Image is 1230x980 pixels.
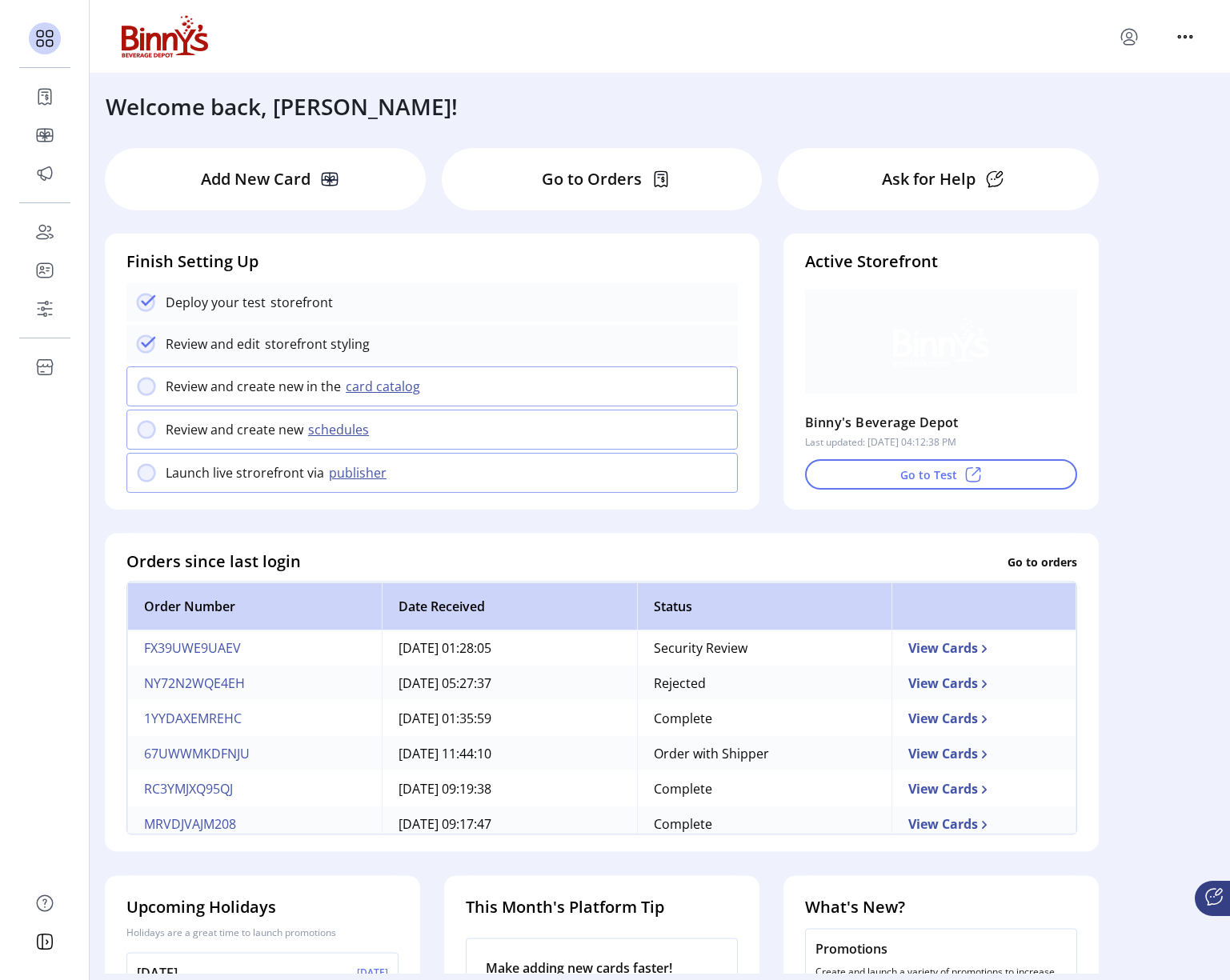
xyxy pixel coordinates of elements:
[127,806,382,842] td: MRVDJVAJM208
[382,701,636,736] td: [DATE] 01:35:59
[357,966,388,980] p: [DATE]
[166,377,341,396] p: Review and create new in the
[637,701,891,736] td: Complete
[637,736,891,771] td: Order with Shipper
[805,895,1077,919] h4: What's New?
[805,410,959,435] p: Binny's Beverage Depot
[891,701,1076,736] td: View Cards
[466,895,738,919] h4: This Month's Platform Tip
[127,630,382,666] td: FX39UWE9UAEV
[382,806,636,842] td: [DATE] 09:17:47
[166,293,266,312] p: Deploy your test
[127,771,382,806] td: RC3YMJXQ95QJ
[126,550,301,574] h4: Orders since last login
[1116,24,1142,50] button: menu
[382,736,636,771] td: [DATE] 11:44:10
[1172,24,1198,50] button: menu
[805,250,1077,274] h4: Active Storefront
[382,582,636,630] th: Date Received
[266,293,333,312] p: storefront
[166,334,260,354] p: Review and edit
[382,666,636,701] td: [DATE] 05:27:37
[122,15,208,58] img: logo
[891,771,1076,806] td: View Cards
[324,463,396,482] button: publisher
[637,771,891,806] td: Complete
[201,167,311,191] p: Add New Card
[891,736,1076,771] td: View Cards
[805,435,956,450] p: Last updated: [DATE] 04:12:38 PM
[127,666,382,701] td: NY72N2WQE4EH
[891,630,1076,666] td: View Cards
[815,939,1067,958] p: Promotions
[341,377,430,396] button: card catalog
[127,582,382,630] th: Order Number
[891,666,1076,701] td: View Cards
[637,806,891,842] td: Complete
[486,958,718,978] p: Make adding new cards faster!
[891,806,1076,842] td: View Cards
[126,250,738,274] h4: Finish Setting Up
[106,90,458,123] h3: Welcome back, [PERSON_NAME]!
[260,334,370,354] p: storefront styling
[382,771,636,806] td: [DATE] 09:19:38
[127,701,382,736] td: 1YYDAXEMREHC
[126,895,399,919] h4: Upcoming Holidays
[1008,553,1077,570] p: Go to orders
[382,630,636,666] td: [DATE] 01:28:05
[805,459,1077,490] button: Go to Test
[882,167,976,191] p: Ask for Help
[166,463,324,482] p: Launch live strorefront via
[637,666,891,701] td: Rejected
[303,420,379,439] button: schedules
[126,926,399,940] p: Holidays are a great time to launch promotions
[637,582,891,630] th: Status
[637,630,891,666] td: Security Review
[542,167,642,191] p: Go to Orders
[127,736,382,771] td: 67UWWMKDFNJU
[166,420,303,439] p: Review and create new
